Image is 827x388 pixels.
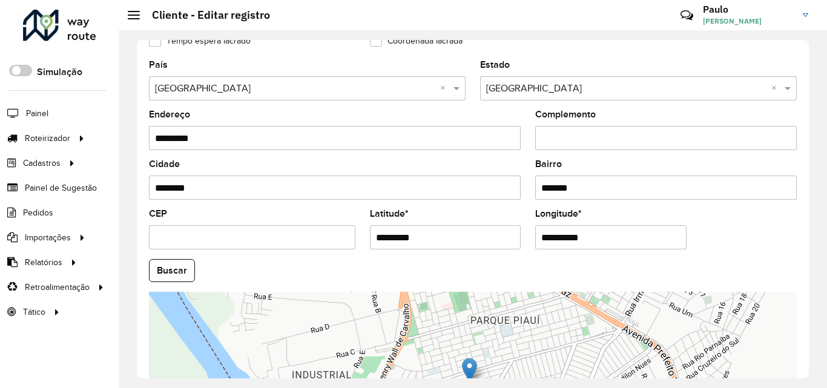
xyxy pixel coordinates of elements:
span: Clear all [440,81,450,96]
span: Tático [23,306,45,318]
label: CEP [149,206,167,221]
span: Importações [25,231,71,244]
span: Cadastros [23,157,61,169]
span: Retroalimentação [25,281,90,294]
label: Bairro [535,157,562,171]
label: Endereço [149,107,190,122]
label: Tempo espera lacrado [149,35,251,47]
label: Cidade [149,157,180,171]
a: Contato Rápido [674,2,700,28]
h3: Paulo [703,4,794,15]
label: Longitude [535,206,582,221]
label: Estado [480,58,510,72]
span: Relatórios [25,256,62,269]
span: Pedidos [23,206,53,219]
label: País [149,58,168,72]
button: Buscar [149,259,195,282]
label: Complemento [535,107,596,122]
span: Roteirizador [25,132,70,145]
img: Marker [462,358,477,383]
label: Latitude [370,206,409,221]
label: Simulação [37,65,82,79]
span: Painel de Sugestão [25,182,97,194]
span: Clear all [771,81,782,96]
label: Coordenada lacrada [370,35,463,47]
h2: Cliente - Editar registro [140,8,270,22]
span: [PERSON_NAME] [703,16,794,27]
span: Painel [26,107,48,120]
